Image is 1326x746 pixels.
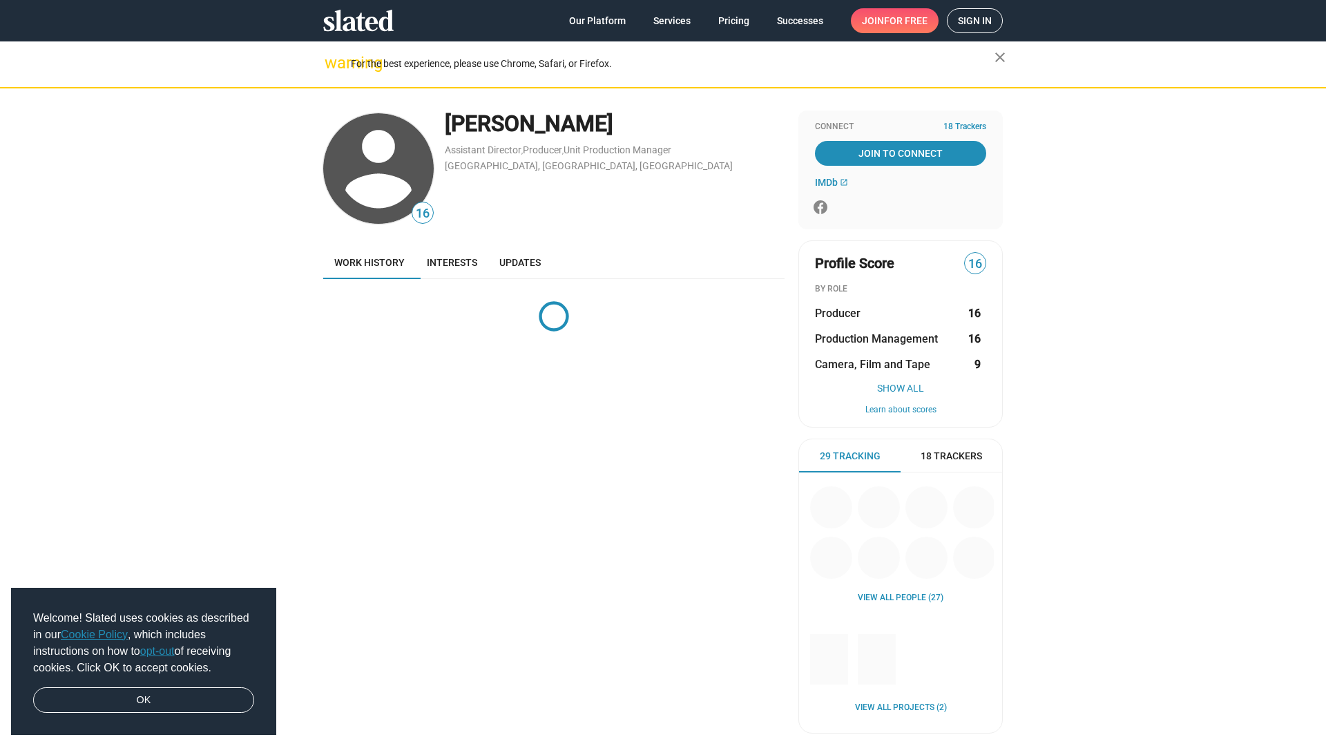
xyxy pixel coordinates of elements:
a: Unit Production Manager [564,144,671,155]
div: cookieconsent [11,588,276,736]
span: Pricing [718,8,749,33]
strong: 16 [968,332,981,346]
a: Pricing [707,8,760,33]
span: Join To Connect [818,141,983,166]
a: Assistant Director [445,144,521,155]
span: for free [884,8,928,33]
a: [GEOGRAPHIC_DATA], [GEOGRAPHIC_DATA], [GEOGRAPHIC_DATA] [445,160,733,171]
a: Work history [323,246,416,279]
a: Sign in [947,8,1003,33]
span: Production Management [815,332,938,346]
a: Services [642,8,702,33]
span: 18 Trackers [943,122,986,133]
span: 16 [965,255,986,274]
mat-icon: close [992,49,1008,66]
span: Interests [427,257,477,268]
span: Updates [499,257,541,268]
a: Updates [488,246,552,279]
span: Camera, Film and Tape [815,357,930,372]
div: For the best experience, please use Chrome, Safari, or Firefox. [351,55,995,73]
span: , [521,147,523,155]
span: 18 Trackers [921,450,982,463]
a: opt-out [140,645,175,657]
span: Successes [777,8,823,33]
strong: 16 [968,306,981,321]
span: Sign in [958,9,992,32]
span: 16 [412,204,433,223]
span: Join [862,8,928,33]
span: , [562,147,564,155]
span: 29 Tracking [820,450,881,463]
a: Interests [416,246,488,279]
span: Services [653,8,691,33]
a: View all Projects (2) [855,702,947,714]
span: Work history [334,257,405,268]
span: Welcome! Slated uses cookies as described in our , which includes instructions on how to of recei... [33,610,254,676]
a: Our Platform [558,8,637,33]
a: Joinfor free [851,8,939,33]
div: BY ROLE [815,284,986,295]
mat-icon: open_in_new [840,178,848,186]
div: Connect [815,122,986,133]
div: [PERSON_NAME] [445,109,785,139]
span: Producer [815,306,861,321]
a: Join To Connect [815,141,986,166]
a: IMDb [815,177,848,188]
span: IMDb [815,177,838,188]
mat-icon: warning [325,55,341,71]
span: Our Platform [569,8,626,33]
a: Producer [523,144,562,155]
a: Successes [766,8,834,33]
button: Show All [815,383,986,394]
button: Learn about scores [815,405,986,416]
span: Profile Score [815,254,894,273]
a: View all People (27) [858,593,943,604]
a: dismiss cookie message [33,687,254,714]
strong: 9 [974,357,981,372]
a: Cookie Policy [61,629,128,640]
